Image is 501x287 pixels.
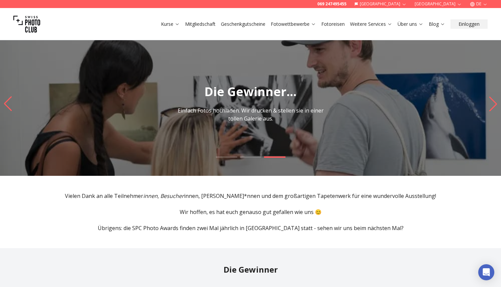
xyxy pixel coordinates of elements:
p: Übrigens: die SPC Photo Awards finden zwei Mal jährlich in [GEOGRAPHIC_DATA] statt - sehen wir un... [42,224,460,232]
button: Mitgliedschaft [182,19,218,29]
a: Fotowettbewerbe [271,21,316,27]
a: Mitgliedschaft [185,21,216,27]
a: 069 247495455 [317,1,346,7]
a: Weitere Services [350,21,392,27]
button: Fotowettbewerbe [268,19,319,29]
button: Blog [426,19,448,29]
button: Einloggen [450,19,488,29]
p: Wir hoffen, es hat euch genauso gut gefallen wie uns 😊 [42,208,460,216]
a: Fotoreisen [321,21,345,27]
button: Geschenkgutscheine [218,19,268,29]
h2: Die Gewinner [42,264,460,275]
em: innen, Besucher [143,192,184,200]
p: Einfach Fotos hochladen. Wir drucken & stellen sie in einer tollen Galerie aus. [176,106,326,123]
a: Geschenkgutscheine [221,21,265,27]
p: Vielen Dank an alle Teilnehmer innen, [PERSON_NAME]*nnen und dem großartigen Tapetenwerk für eine... [42,192,460,200]
a: Über uns [398,21,423,27]
a: Kurse [161,21,180,27]
button: Fotoreisen [319,19,347,29]
button: Kurse [158,19,182,29]
div: Open Intercom Messenger [478,264,494,280]
button: Über uns [395,19,426,29]
a: Blog [429,21,445,27]
button: Weitere Services [347,19,395,29]
img: Swiss photo club [13,11,40,38]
